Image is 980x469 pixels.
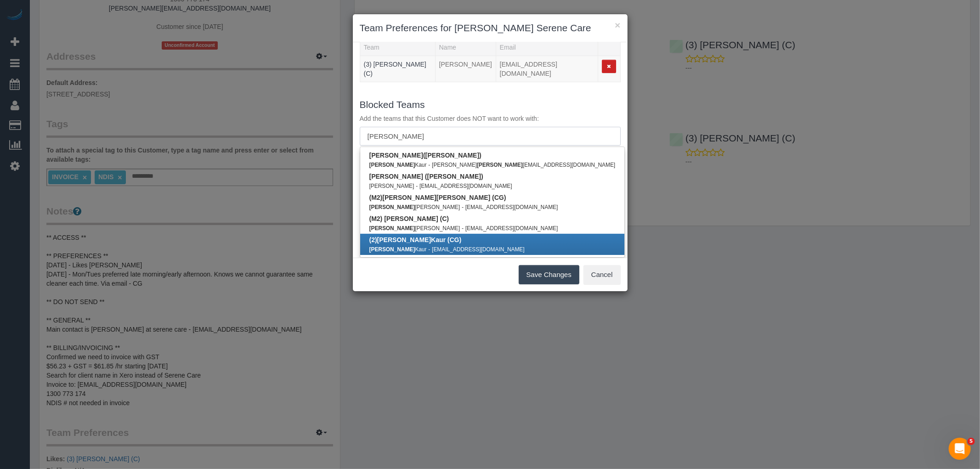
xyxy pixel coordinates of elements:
[435,56,496,82] td: Name
[462,204,464,210] small: -
[369,162,427,168] small: Kaur
[428,162,430,168] small: -
[419,183,512,189] small: [EMAIL_ADDRESS][DOMAIN_NAME]
[496,56,598,82] td: Email
[583,265,621,284] button: Cancel
[360,99,621,110] h3: Blocked Teams
[369,246,415,253] strong: [PERSON_NAME]
[369,194,506,201] b: (M2) [PERSON_NAME] (CG)
[369,162,415,168] strong: [PERSON_NAME]
[360,149,625,170] a: [PERSON_NAME]([PERSON_NAME]) [PERSON_NAME]Kaur - [PERSON_NAME][PERSON_NAME][EMAIL_ADDRESS][DOMAIN...
[416,183,418,189] small: -
[360,114,621,123] p: Add the teams that this Customer does NOT want to work with:
[465,204,558,210] small: [EMAIL_ADDRESS][DOMAIN_NAME]
[369,183,414,189] small: [PERSON_NAME]
[360,56,435,82] td: Team
[364,61,426,77] a: (3) [PERSON_NAME] (C)
[369,225,460,232] small: [PERSON_NAME]
[369,236,462,243] b: (2) Kaur (CG)
[427,173,481,180] strong: [PERSON_NAME]
[432,246,525,253] small: [EMAIL_ADDRESS][DOMAIN_NAME]
[428,246,430,253] small: -
[377,236,431,243] strong: [PERSON_NAME]
[360,21,621,35] h3: Team Preferences for [PERSON_NAME] Serene Care
[615,20,620,30] button: ×
[369,215,449,222] b: (M2) [PERSON_NAME] (C)
[968,438,975,445] span: 5
[369,246,427,253] small: Kaur
[382,194,436,201] strong: [PERSON_NAME]
[360,234,625,255] a: (2)[PERSON_NAME]Kaur (CG) [PERSON_NAME]Kaur - [EMAIL_ADDRESS][DOMAIN_NAME]
[477,162,523,168] strong: [PERSON_NAME]
[360,213,625,234] a: (M2) [PERSON_NAME] (C) [PERSON_NAME][PERSON_NAME] - [EMAIL_ADDRESS][DOMAIN_NAME]
[435,39,496,56] th: Name
[519,265,579,284] button: Save Changes
[465,225,558,232] small: [EMAIL_ADDRESS][DOMAIN_NAME]
[353,14,628,291] sui-modal: Team Preferences for Mary Kamieniarz-Christu Serene Care
[496,39,598,56] th: Email
[360,170,625,192] a: [PERSON_NAME] ([PERSON_NAME]) [PERSON_NAME] - [EMAIL_ADDRESS][DOMAIN_NAME]
[369,173,483,180] b: [PERSON_NAME] ( )
[369,204,415,210] strong: [PERSON_NAME]
[432,162,615,168] small: [PERSON_NAME] [EMAIL_ADDRESS][DOMAIN_NAME]
[369,204,460,210] small: [PERSON_NAME]
[360,192,625,213] a: (M2)[PERSON_NAME][PERSON_NAME] (CG) [PERSON_NAME][PERSON_NAME] - [EMAIL_ADDRESS][DOMAIN_NAME]
[949,438,971,460] iframe: Intercom live chat
[360,127,621,146] input: Search team by Title, Name or Email
[462,225,464,232] small: -
[369,225,415,232] strong: [PERSON_NAME]
[369,152,482,159] b: ([PERSON_NAME])
[360,39,435,56] th: Team
[369,152,423,159] strong: [PERSON_NAME]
